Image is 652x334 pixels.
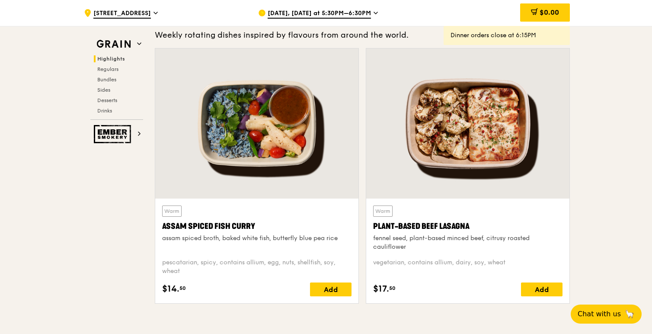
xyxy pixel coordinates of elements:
[540,8,559,16] span: $0.00
[373,206,393,217] div: Warm
[94,36,134,52] img: Grain web logo
[578,309,621,319] span: Chat with us
[97,56,125,62] span: Highlights
[179,285,186,292] span: 50
[97,87,110,93] span: Sides
[162,206,182,217] div: Warm
[373,258,563,276] div: vegetarian, contains allium, dairy, soy, wheat
[97,77,116,83] span: Bundles
[268,9,371,19] span: [DATE], [DATE] at 5:30PM–6:30PM
[571,305,642,324] button: Chat with us🦙
[521,283,563,296] div: Add
[155,29,570,41] div: Weekly rotating dishes inspired by flavours from around the world.
[389,285,396,292] span: 50
[373,283,389,295] span: $17.
[162,220,352,232] div: Assam Spiced Fish Curry
[162,258,352,276] div: pescatarian, spicy, contains allium, egg, nuts, shellfish, soy, wheat
[373,234,563,251] div: fennel seed, plant-based minced beef, citrusy roasted cauliflower
[624,309,635,319] span: 🦙
[162,234,352,243] div: assam spiced broth, baked white fish, butterfly blue pea rice
[94,125,134,143] img: Ember Smokery web logo
[162,283,179,295] span: $14.
[97,97,117,103] span: Desserts
[451,31,563,40] div: Dinner orders close at 6:15PM
[97,66,118,72] span: Regulars
[93,9,151,19] span: [STREET_ADDRESS]
[373,220,563,232] div: Plant-Based Beef Lasagna
[310,283,352,296] div: Add
[97,108,112,114] span: Drinks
